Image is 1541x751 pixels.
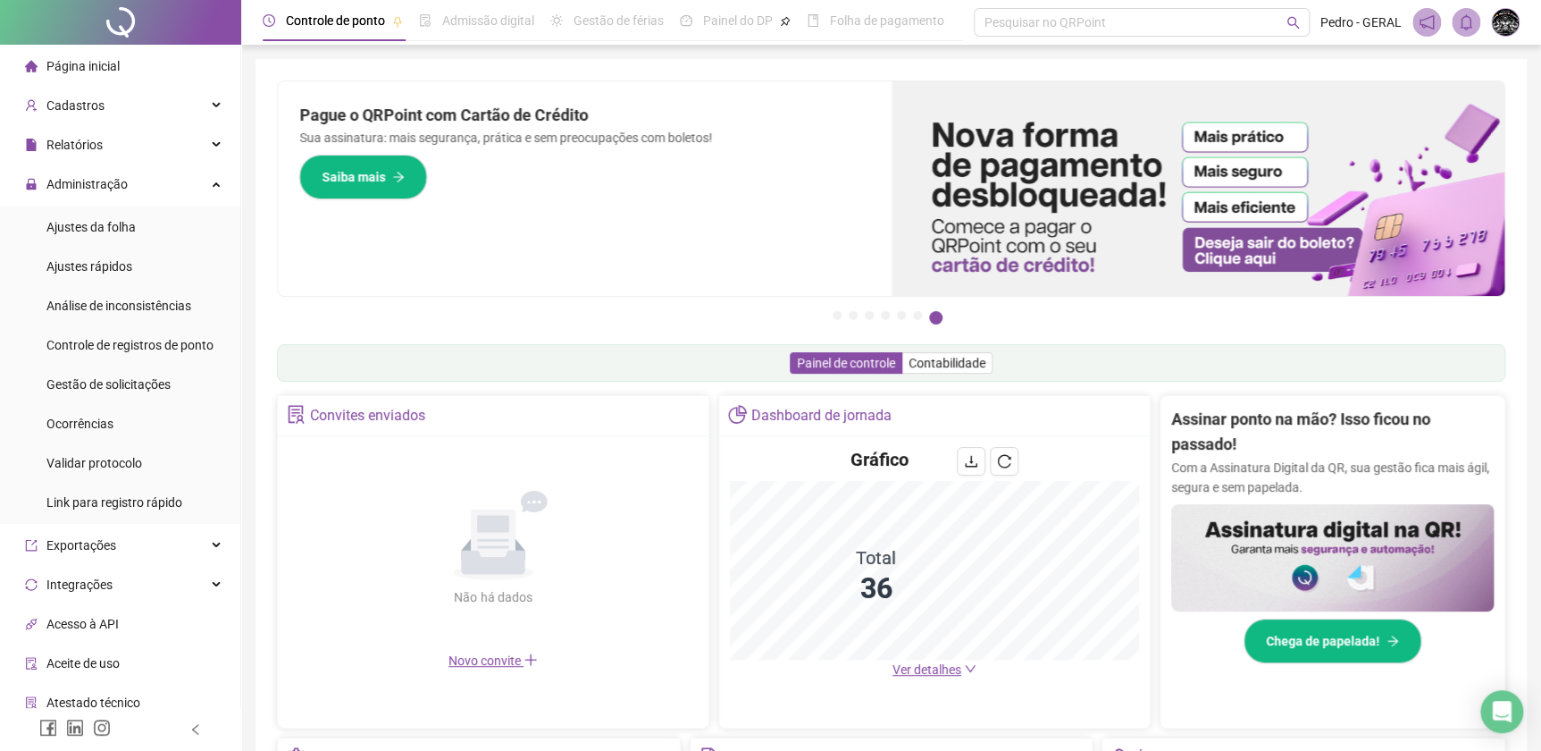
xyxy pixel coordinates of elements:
[797,356,895,370] span: Painel de controle
[46,177,128,191] span: Administração
[442,13,534,28] span: Admissão digital
[865,311,874,320] button: 3
[299,155,427,199] button: Saiba mais
[997,454,1011,468] span: reload
[25,139,38,151] span: file
[523,653,538,667] span: plus
[913,311,922,320] button: 6
[299,103,870,128] h2: Pague o QRPoint com Cartão de Crédito
[46,456,142,470] span: Validar protocolo
[703,13,773,28] span: Painel do DP
[780,16,791,27] span: pushpin
[897,311,906,320] button: 5
[25,99,38,112] span: user-add
[46,299,191,313] span: Análise de inconsistências
[189,723,202,736] span: left
[892,662,961,677] span: Ver detalhes
[881,311,890,320] button: 4
[46,656,120,671] span: Aceite de uso
[1286,16,1300,30] span: search
[1458,14,1474,30] span: bell
[392,16,403,27] span: pushpin
[448,654,538,668] span: Novo convite
[39,719,57,737] span: facebook
[728,405,747,424] span: pie-chart
[25,657,38,670] span: audit
[550,14,563,27] span: sun
[46,495,182,510] span: Link para registro rápido
[25,539,38,552] span: export
[46,578,113,592] span: Integrações
[1480,690,1523,733] div: Open Intercom Messenger
[411,587,575,607] div: Não há dados
[1492,9,1519,36] img: 61831
[25,618,38,630] span: api
[66,719,84,737] span: linkedin
[1266,631,1379,651] span: Chega de papelada!
[46,696,140,710] span: Atestado técnico
[46,417,113,431] span: Ocorrências
[299,128,870,148] p: Sua assinatura: mais segurança, prática e sem preocupações com boletos!
[25,60,38,72] span: home
[46,98,105,113] span: Cadastros
[849,311,858,320] button: 2
[286,13,385,28] span: Controle de ponto
[909,356,985,370] span: Contabilidade
[833,311,842,320] button: 1
[1320,13,1402,32] span: Pedro - GERAL
[25,696,38,709] span: solution
[310,401,425,431] div: Convites enviados
[964,454,978,468] span: download
[751,401,892,431] div: Dashboard de jornada
[25,178,38,190] span: lock
[46,59,120,73] span: Página inicial
[1386,635,1399,647] span: arrow-right
[892,662,976,677] a: Ver detalhes down
[830,13,944,28] span: Folha de pagamento
[419,14,431,27] span: file-done
[46,259,132,274] span: Ajustes rápidos
[929,311,942,325] button: 7
[680,14,692,27] span: dashboard
[850,447,908,472] h4: Gráfico
[46,377,171,392] span: Gestão de solicitações
[46,138,103,152] span: Relatórios
[322,167,385,187] span: Saiba mais
[263,14,275,27] span: clock-circle
[1171,504,1494,612] img: banner%2F02c71560-61a6-44d4-94b9-c8ab97240462.png
[574,13,664,28] span: Gestão de férias
[25,578,38,591] span: sync
[46,220,136,234] span: Ajustes da folha
[1171,407,1494,458] h2: Assinar ponto na mão? Isso ficou no passado!
[964,662,976,675] span: down
[1171,458,1494,497] p: Com a Assinatura Digital da QR, sua gestão fica mais ágil, segura e sem papelada.
[46,617,119,631] span: Acesso à API
[892,81,1505,296] img: banner%2F096dab35-e1a4-4d07-87c2-cf089f3812bf.png
[287,405,306,424] span: solution
[1419,14,1435,30] span: notification
[46,338,214,352] span: Controle de registros de ponto
[392,171,405,183] span: arrow-right
[807,14,819,27] span: book
[1244,619,1421,663] button: Chega de papelada!
[46,538,116,553] span: Exportações
[93,719,111,737] span: instagram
